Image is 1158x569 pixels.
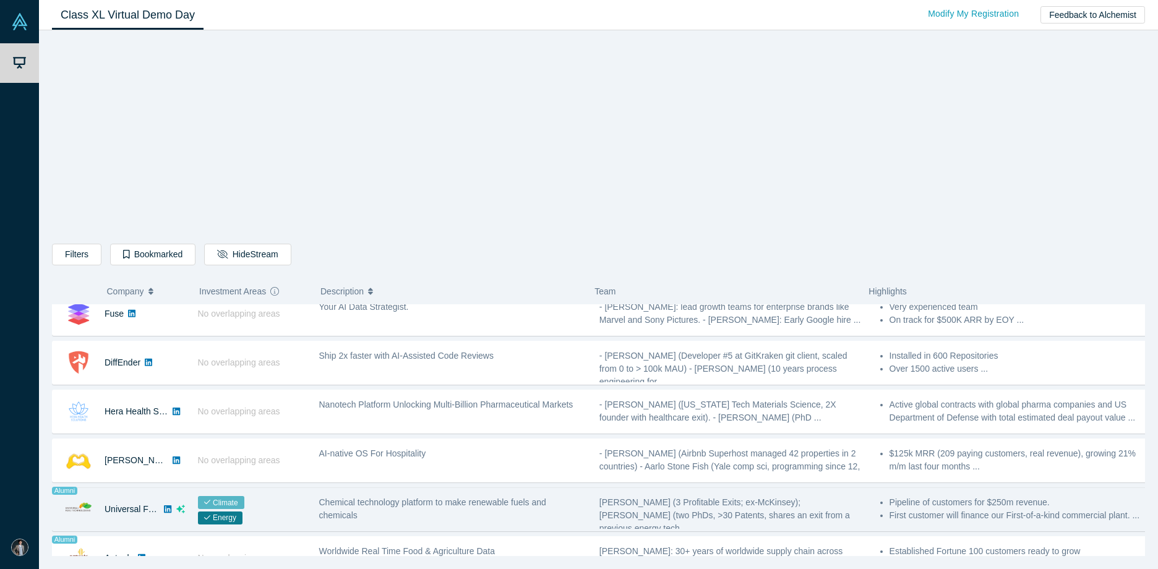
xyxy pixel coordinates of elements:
span: Description [320,278,364,304]
img: Yusuke Shioyama's Account [11,539,28,556]
span: - [PERSON_NAME] (Airbnb Superhost managed 42 properties in 2 countries) - Aarlo Stone Fish (Yale ... [599,448,860,484]
span: Highlights [868,286,906,296]
li: On track for $500K ARR by EOY ... [890,314,1147,327]
li: Very experienced team [890,301,1147,314]
span: No overlapping areas [198,553,280,563]
span: Nanotech Platform Unlocking Multi-Billion Pharmaceutical Markets [319,400,573,409]
img: Hera Health Solutions's Logo [66,398,92,424]
span: Climate [198,496,245,509]
span: [PERSON_NAME]: 30+ years of worldwide supply chain across multiple commodities. Built programs an... [599,546,860,569]
button: HideStream [204,244,291,265]
iframe: Alchemist Class XL Demo Day: Vault [426,40,771,234]
li: First customer will finance our First-of-a-kind commercial plant. ... [890,509,1147,522]
span: No overlapping areas [198,357,280,367]
button: Company [107,278,187,304]
span: Alumni [52,536,77,544]
a: Universal Fuel Technologies [105,504,213,514]
span: Team [594,286,615,296]
span: Investment Areas [199,278,266,304]
a: Hera Health Solutions [105,406,189,416]
a: Modify My Registration [915,3,1032,25]
a: Class XL Virtual Demo Day [52,1,204,30]
img: DiffEnder's Logo [66,349,92,375]
span: [PERSON_NAME] (3 Profitable Exits; ex-McKinsey); [PERSON_NAME] (two PhDs, >30 Patents, shares an ... [599,497,850,533]
li: Installed in 600 Repositories [890,349,1147,362]
span: - [PERSON_NAME] (Developer #5 at GitKraken git client, scaled from 0 to > 100k MAU) - [PERSON_NAM... [599,351,847,387]
button: Feedback to Alchemist [1040,6,1145,24]
li: Pipeline of customers for $250m revenue. [890,496,1147,509]
a: Fuse [105,309,124,319]
li: Over 1500 active users ... [890,362,1147,375]
li: Established Fortune 100 customers ready to grow [890,545,1147,558]
span: - [PERSON_NAME] ([US_STATE] Tech Materials Science, 2X founder with healthcare exit). - [PERSON_N... [599,400,836,422]
span: Ship 2x faster with AI-Assisted Code Reviews [319,351,494,361]
img: Besty AI's Logo [66,447,92,473]
button: Bookmarked [110,244,195,265]
span: Energy [198,511,243,524]
span: No overlapping areas [198,309,280,319]
span: Company [107,278,144,304]
span: AI-native OS For Hospitality [319,448,426,458]
svg: dsa ai sparkles [176,505,185,513]
a: DiffEnder [105,357,140,367]
span: No overlapping areas [198,455,280,465]
span: No overlapping areas [198,406,280,416]
span: Worldwide Real Time Food & Agriculture Data [319,546,495,556]
button: Description [320,278,581,304]
li: $125k MRR (209 paying customers, real revenue), growing 21% m/m last four months ... [890,447,1147,473]
span: Chemical technology platform to make renewable fuels and chemicals [319,497,546,520]
span: Your AI Data Strategist. [319,302,409,312]
img: Universal Fuel Technologies's Logo [66,496,92,522]
img: Alchemist Vault Logo [11,13,28,30]
button: Filters [52,244,101,265]
span: Alumni [52,487,77,495]
img: Fuse's Logo [66,301,92,327]
a: [PERSON_NAME] AI [105,455,186,465]
li: Active global contracts with global pharma companies and US Department of Defense with total esti... [890,398,1147,424]
a: Agtools [105,553,134,563]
